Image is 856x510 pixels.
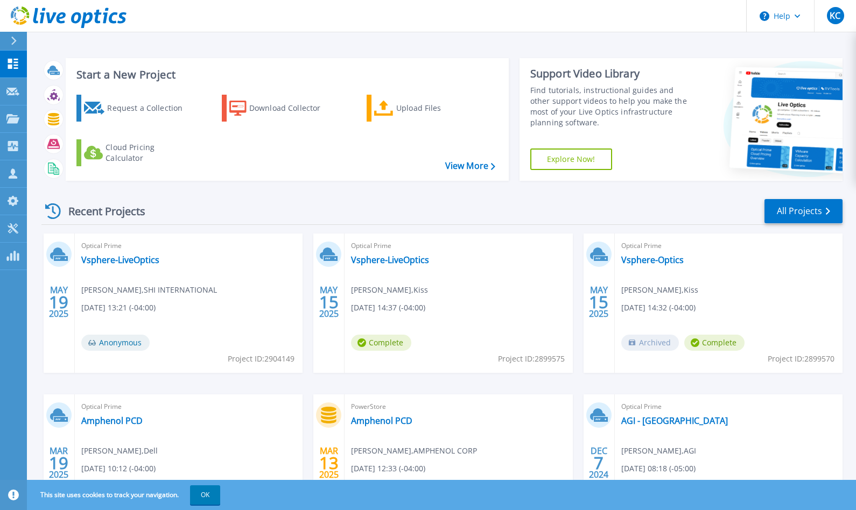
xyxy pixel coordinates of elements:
span: Project ID: 2899570 [768,353,834,365]
div: MAY 2025 [588,282,609,322]
div: Request a Collection [107,97,193,119]
span: [PERSON_NAME] , Kiss [351,284,428,296]
button: OK [190,485,220,505]
span: Optical Prime [81,401,296,413]
span: [PERSON_NAME] , Kiss [621,284,698,296]
div: MAY 2025 [319,282,339,322]
span: [DATE] 12:33 (-04:00) [351,463,425,474]
span: Project ID: 2899575 [498,353,565,365]
a: All Projects [764,199,843,223]
span: [DATE] 13:21 (-04:00) [81,302,156,314]
span: 19 [49,297,68,307]
span: [PERSON_NAME] , AGI [621,445,696,457]
a: Explore Now! [530,148,612,170]
span: [DATE] 10:12 (-04:00) [81,463,156,474]
span: 7 [594,458,604,467]
a: Vsphere-LiveOptics [81,254,159,265]
span: [DATE] 14:37 (-04:00) [351,302,425,314]
span: KC [830,11,840,20]
span: Optical Prime [621,240,836,252]
div: DEC 2024 [588,443,609,483]
span: Optical Prime [81,240,296,252]
a: Cloud Pricing Calculator [76,139,197,166]
span: PowerStore [351,401,566,413]
span: [DATE] 14:32 (-04:00) [621,302,696,314]
span: This site uses cookies to track your navigation. [30,485,220,505]
a: Request a Collection [76,95,197,122]
div: Download Collector [249,97,335,119]
div: MAY 2025 [48,282,69,322]
div: Find tutorials, instructional guides and other support videos to help you make the most of your L... [530,85,693,128]
a: Vsphere-Optics [621,254,684,265]
span: [PERSON_NAME] , AMPHENOL CORP [351,445,477,457]
a: Amphenol PCD [351,415,412,426]
span: [PERSON_NAME] , Dell [81,445,158,457]
a: View More [445,161,495,171]
a: Download Collector [222,95,342,122]
span: [PERSON_NAME] , SHI INTERNATIONAL [81,284,217,296]
span: Anonymous [81,335,150,351]
span: Complete [684,335,745,351]
div: MAR 2025 [48,443,69,483]
span: Project ID: 2904149 [228,353,294,365]
div: Upload Files [396,97,482,119]
span: 13 [319,458,339,467]
span: Archived [621,335,679,351]
a: Vsphere-LiveOptics [351,254,429,265]
span: Optical Prime [351,240,566,252]
span: Complete [351,335,411,351]
h3: Start a New Project [76,69,495,81]
a: AGI - [GEOGRAPHIC_DATA] [621,415,728,426]
a: Amphenol PCD [81,415,143,426]
div: Support Video Library [530,67,693,81]
span: 15 [589,297,608,307]
span: Optical Prime [621,401,836,413]
span: 19 [49,458,68,467]
span: [DATE] 08:18 (-05:00) [621,463,696,474]
div: Recent Projects [41,198,160,224]
a: Upload Files [367,95,487,122]
div: MAR 2025 [319,443,339,483]
span: 15 [319,297,339,307]
div: Cloud Pricing Calculator [106,142,192,164]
